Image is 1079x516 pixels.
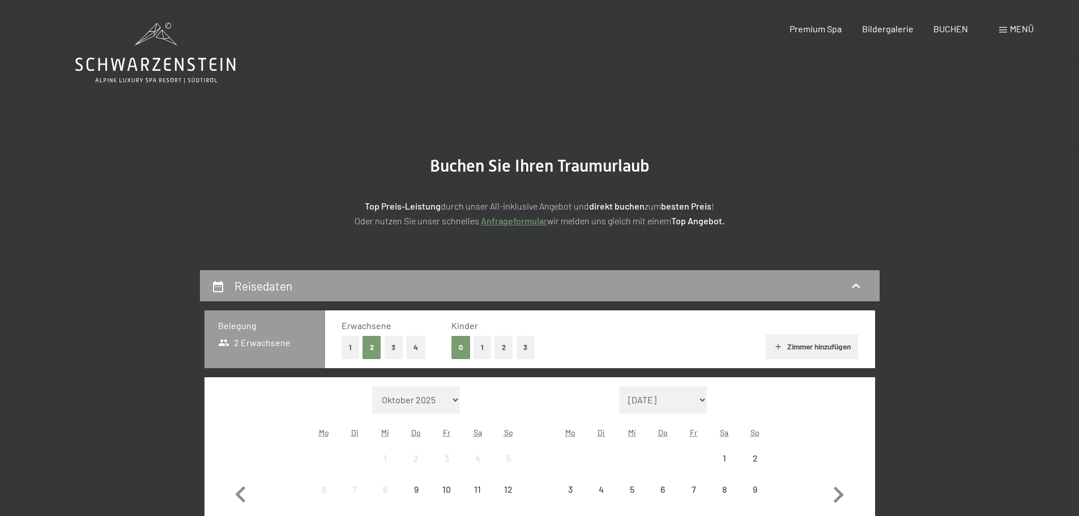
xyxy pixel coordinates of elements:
strong: Top Angebot. [671,215,724,226]
div: Anreise nicht möglich [370,474,400,505]
strong: direkt buchen [589,201,645,211]
strong: besten Preis [661,201,711,211]
div: 5 [618,485,646,513]
div: 12 [494,485,522,513]
button: 3 [385,336,403,359]
abbr: Samstag [474,428,482,437]
div: 8 [371,485,399,513]
div: Tue Oct 07 2025 [339,474,370,505]
div: Anreise nicht möglich [462,443,493,474]
div: Sat Oct 11 2025 [462,474,493,505]
div: 4 [587,485,616,513]
div: 6 [649,485,677,513]
div: Anreise nicht möglich [432,474,462,505]
div: Anreise nicht möglich [309,474,339,505]
button: 2 [494,336,513,359]
abbr: Donnerstag [411,428,421,437]
div: Anreise nicht möglich [462,474,493,505]
div: Anreise nicht möglich [401,474,432,505]
div: 5 [494,454,522,482]
div: Sat Nov 01 2025 [709,443,740,474]
div: 11 [463,485,492,513]
div: Fri Oct 03 2025 [432,443,462,474]
span: Erwachsene [342,320,391,331]
div: Sat Oct 04 2025 [462,443,493,474]
div: Anreise nicht möglich [709,443,740,474]
div: Sun Nov 02 2025 [740,443,770,474]
div: 10 [433,485,461,513]
button: 1 [474,336,491,359]
div: 9 [402,485,430,513]
div: 2 [741,454,769,482]
div: Anreise nicht möglich [647,474,678,505]
div: 2 [402,454,430,482]
abbr: Mittwoch [628,428,636,437]
div: Tue Nov 04 2025 [586,474,617,505]
div: Anreise nicht möglich [617,474,647,505]
div: Sun Nov 09 2025 [740,474,770,505]
abbr: Montag [565,428,575,437]
div: 9 [741,485,769,513]
div: 4 [463,454,492,482]
abbr: Montag [319,428,329,437]
div: Wed Nov 05 2025 [617,474,647,505]
div: Sun Oct 12 2025 [493,474,523,505]
abbr: Sonntag [504,428,513,437]
div: Sun Oct 05 2025 [493,443,523,474]
div: 1 [371,454,399,482]
h2: Reisedaten [234,279,292,293]
div: Anreise nicht möglich [432,443,462,474]
div: Mon Nov 03 2025 [555,474,586,505]
h3: Belegung [218,319,312,332]
abbr: Samstag [720,428,728,437]
abbr: Mittwoch [381,428,389,437]
a: Bildergalerie [862,23,914,34]
div: 8 [710,485,739,513]
a: Premium Spa [790,23,842,34]
strong: Top Preis-Leistung [365,201,441,211]
div: Fri Oct 10 2025 [432,474,462,505]
div: Anreise nicht möglich [555,474,586,505]
abbr: Freitag [690,428,697,437]
div: Thu Oct 02 2025 [401,443,432,474]
abbr: Donnerstag [658,428,668,437]
div: Anreise nicht möglich [493,474,523,505]
div: Sat Nov 08 2025 [709,474,740,505]
div: Thu Nov 06 2025 [647,474,678,505]
div: Anreise nicht möglich [740,474,770,505]
span: Menü [1010,23,1034,34]
div: Anreise nicht möglich [370,443,400,474]
button: 3 [517,336,535,359]
div: Wed Oct 08 2025 [370,474,400,505]
abbr: Sonntag [750,428,760,437]
abbr: Dienstag [598,428,605,437]
abbr: Dienstag [351,428,359,437]
button: 1 [342,336,359,359]
span: 2 Erwachsene [218,336,291,349]
div: Thu Oct 09 2025 [401,474,432,505]
button: Zimmer hinzufügen [766,334,858,359]
button: 2 [362,336,381,359]
p: durch unser All-inklusive Angebot und zum ! Oder nutzen Sie unser schnelles wir melden uns gleich... [257,199,823,228]
a: BUCHEN [933,23,968,34]
div: Anreise nicht möglich [709,474,740,505]
div: 6 [310,485,338,513]
div: 3 [556,485,585,513]
div: Mon Oct 06 2025 [309,474,339,505]
span: Kinder [451,320,478,331]
button: 4 [406,336,425,359]
div: Anreise nicht möglich [493,443,523,474]
div: Wed Oct 01 2025 [370,443,400,474]
div: Anreise nicht möglich [401,443,432,474]
div: 1 [710,454,739,482]
div: Anreise nicht möglich [339,474,370,505]
abbr: Freitag [443,428,450,437]
span: Buchen Sie Ihren Traumurlaub [430,156,650,176]
div: 3 [433,454,461,482]
div: 7 [340,485,369,513]
button: 0 [451,336,470,359]
a: Anfrageformular [481,215,547,226]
